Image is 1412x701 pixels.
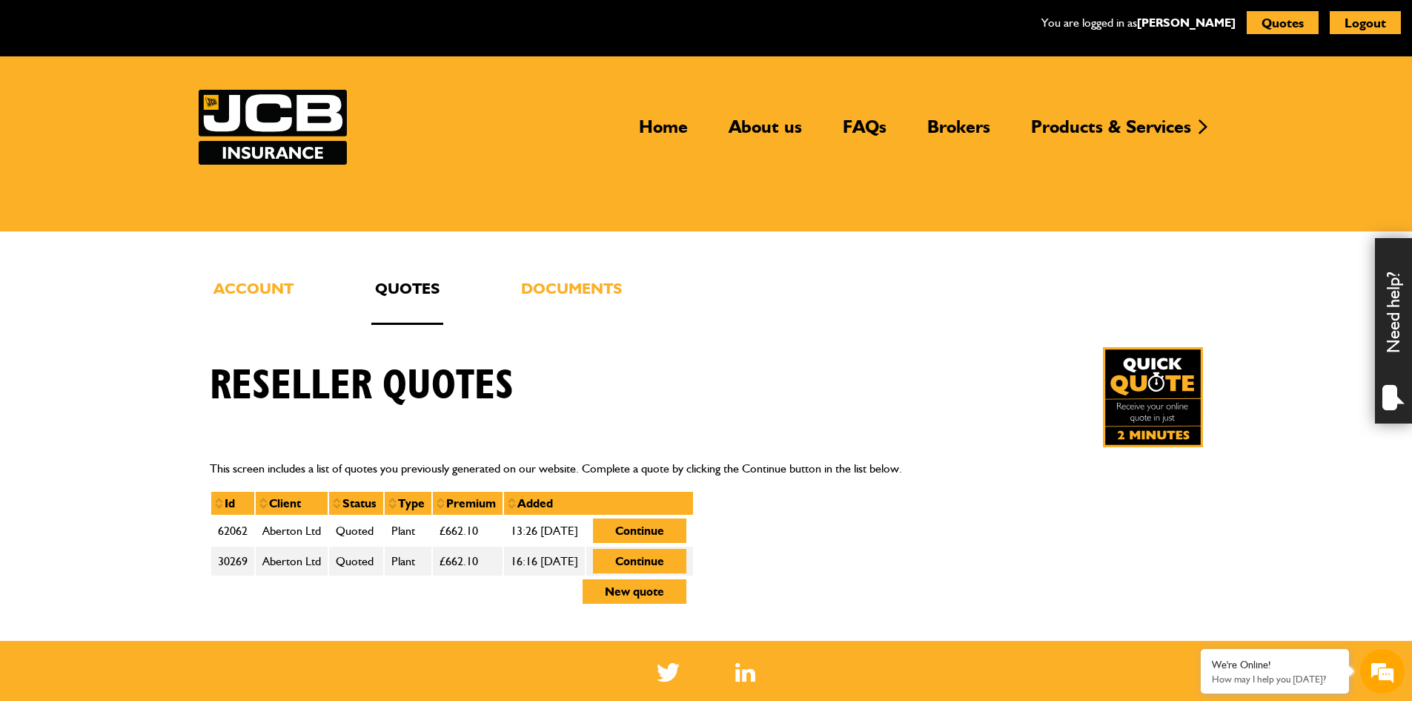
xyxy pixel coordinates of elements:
[432,491,503,516] th: Premium
[503,491,694,516] th: Added
[384,491,432,516] th: Type
[1103,347,1203,447] a: Get your insurance quote in just 2-minutes
[593,519,686,543] button: Continue
[328,491,384,516] th: Status
[735,663,755,682] a: LinkedIn
[211,491,255,516] th: Id
[1103,347,1203,447] img: Quick Quote
[1212,674,1338,685] p: How may I help you today?
[384,546,432,576] td: Plant
[199,90,347,165] img: JCB Insurance Services logo
[583,579,686,604] button: New quote
[328,516,384,546] td: Quoted
[1020,116,1202,150] a: Products & Services
[211,516,255,546] td: 62062
[916,116,1001,150] a: Brokers
[717,116,813,150] a: About us
[1137,16,1236,30] a: [PERSON_NAME]
[432,546,503,576] td: £662.10
[384,516,432,546] td: Plant
[432,516,503,546] td: £662.10
[503,516,586,546] td: 13:26 [DATE]
[210,459,1203,478] p: This screen includes a list of quotes you previously generated on our website. Complete a quote b...
[1212,659,1338,671] div: We're Online!
[1041,13,1236,33] p: You are logged in as
[210,276,297,325] a: Account
[832,116,898,150] a: FAQs
[503,546,586,576] td: 16:16 [DATE]
[255,546,328,576] td: Aberton Ltd
[1247,11,1319,34] button: Quotes
[628,116,699,150] a: Home
[1375,238,1412,424] div: Need help?
[593,549,686,573] button: Continue
[210,361,514,411] h1: Reseller quotes
[735,663,755,682] img: Linked In
[517,276,626,325] a: Documents
[1330,11,1401,34] button: Logout
[371,276,443,325] a: Quotes
[255,491,328,516] th: Client
[199,90,347,165] a: JCB Insurance Services
[211,546,255,576] td: 30269
[255,516,328,546] td: Aberton Ltd
[657,663,680,682] img: Twitter
[328,546,384,576] td: Quoted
